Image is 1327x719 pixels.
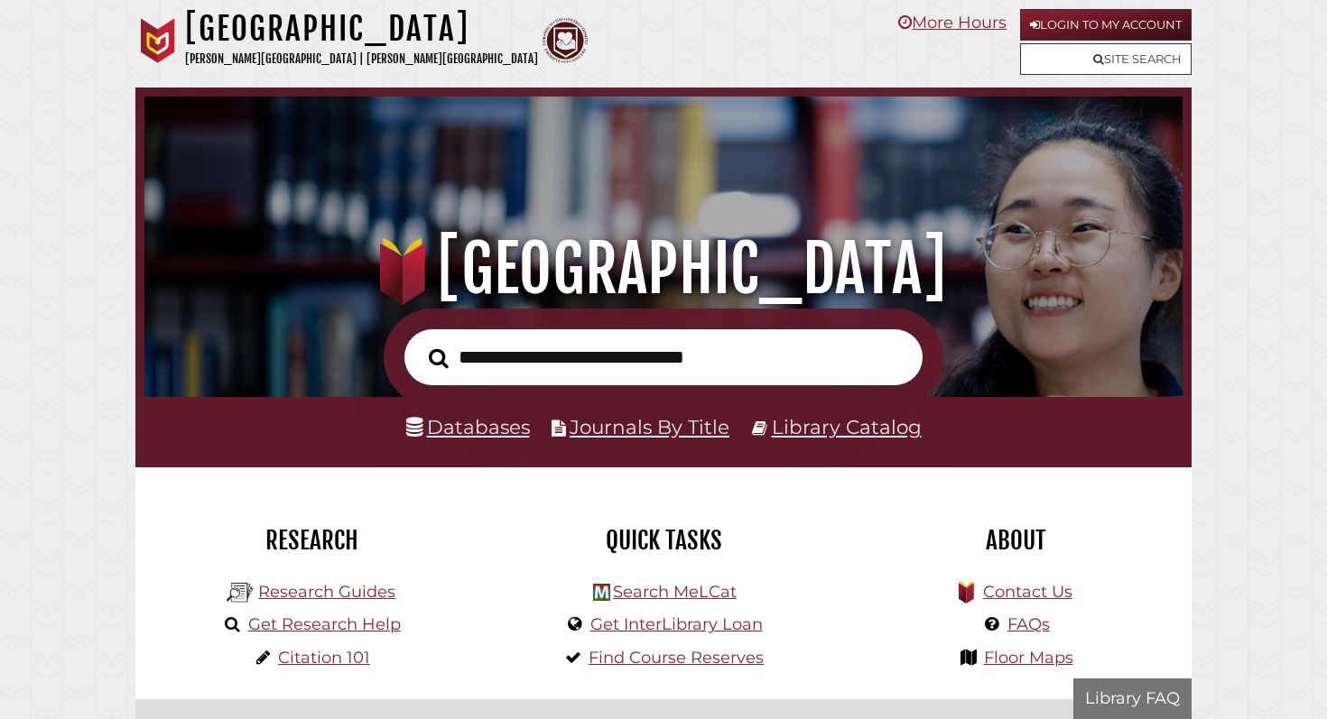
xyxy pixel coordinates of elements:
[429,347,449,369] i: Search
[593,584,610,601] img: Hekman Library Logo
[772,415,922,438] a: Library Catalog
[984,648,1073,668] a: Floor Maps
[185,49,538,69] p: [PERSON_NAME][GEOGRAPHIC_DATA] | [PERSON_NAME][GEOGRAPHIC_DATA]
[258,582,395,602] a: Research Guides
[501,525,826,556] h2: Quick Tasks
[898,13,1007,32] a: More Hours
[135,18,181,63] img: Calvin University
[406,415,530,438] a: Databases
[149,525,474,556] h2: Research
[420,343,458,373] button: Search
[164,229,1163,309] h1: [GEOGRAPHIC_DATA]
[248,614,401,634] a: Get Research Help
[543,18,588,63] img: Calvin Theological Seminary
[570,415,729,438] a: Journals By Title
[185,9,538,49] h1: [GEOGRAPHIC_DATA]
[1020,9,1192,41] a: Login to My Account
[853,525,1178,556] h2: About
[983,582,1072,602] a: Contact Us
[278,648,370,668] a: Citation 101
[613,582,737,602] a: Search MeLCat
[1020,43,1192,75] a: Site Search
[589,648,764,668] a: Find Course Reserves
[590,614,763,634] a: Get InterLibrary Loan
[227,579,254,606] img: Hekman Library Logo
[1007,614,1050,634] a: FAQs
